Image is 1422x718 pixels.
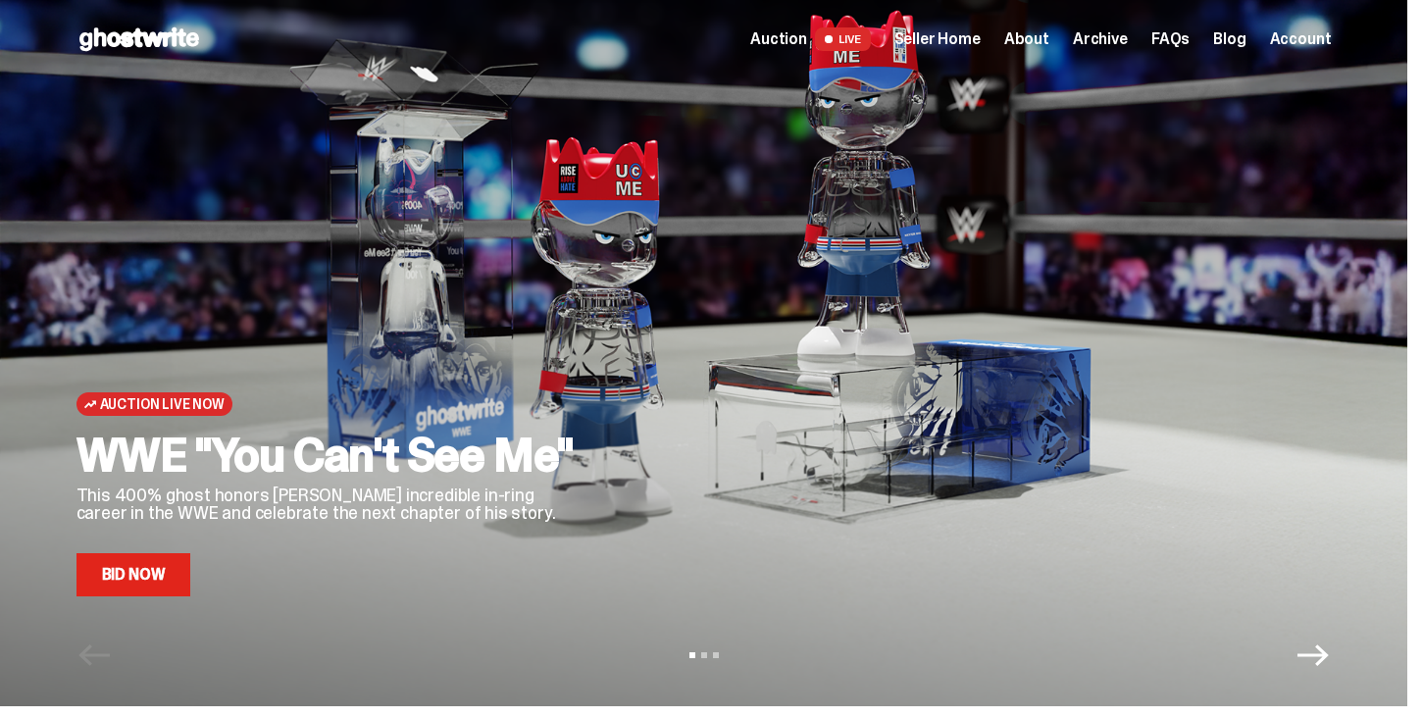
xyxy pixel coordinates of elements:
[76,432,586,479] h2: WWE "You Can't See Me"
[750,27,870,51] a: Auction LIVE
[689,652,695,658] button: View slide 1
[701,652,707,658] button: View slide 2
[76,487,586,522] p: This 400% ghost honors [PERSON_NAME] incredible in-ring career in the WWE and celebrate the next ...
[750,31,807,47] span: Auction
[1297,640,1329,671] button: Next
[1004,31,1049,47] a: About
[894,31,981,47] a: Seller Home
[1073,31,1128,47] a: Archive
[1213,31,1245,47] a: Blog
[1270,31,1332,47] a: Account
[815,27,871,51] span: LIVE
[76,553,191,596] a: Bid Now
[1151,31,1190,47] a: FAQs
[100,396,225,412] span: Auction Live Now
[713,652,719,658] button: View slide 3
